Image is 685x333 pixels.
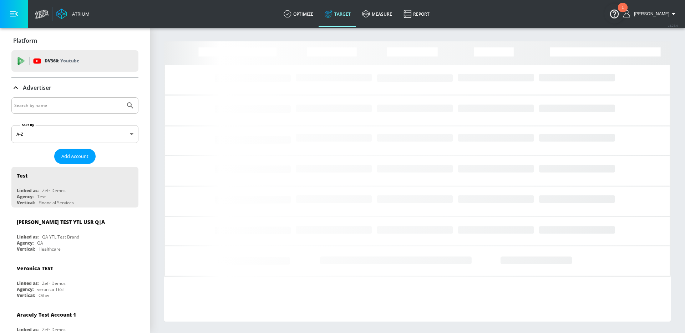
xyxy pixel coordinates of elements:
[42,188,66,194] div: Zefr Demos
[11,31,138,51] div: Platform
[39,292,50,298] div: Other
[14,101,122,110] input: Search by name
[604,4,624,24] button: Open Resource Center, 1 new notification
[39,200,74,206] div: Financial Services
[17,240,34,246] div: Agency:
[17,311,76,318] div: Aracely Test Account 1
[11,213,138,254] div: [PERSON_NAME] TEST YTL USR Q|ALinked as:QA YTL Test BrandAgency:QAVertical:Healthcare
[17,200,35,206] div: Vertical:
[23,84,51,92] p: Advertiser
[356,1,398,27] a: measure
[278,1,319,27] a: optimize
[623,10,678,18] button: [PERSON_NAME]
[56,9,90,19] a: Atrium
[11,260,138,300] div: Veronica TESTLinked as:Zefr DemosAgency:veronica TESTVertical:Other
[17,188,39,194] div: Linked as:
[11,50,138,72] div: DV360: Youtube
[17,280,39,286] div: Linked as:
[37,286,65,292] div: veronica TEST
[37,194,46,200] div: Test
[398,1,435,27] a: Report
[17,265,53,272] div: Veronica TEST
[17,292,35,298] div: Vertical:
[42,234,79,240] div: QA YTL Test Brand
[20,123,36,127] label: Sort By
[13,37,37,45] p: Platform
[621,7,624,17] div: 1
[11,167,138,208] div: TestLinked as:Zefr DemosAgency:TestVertical:Financial Services
[17,172,27,179] div: Test
[319,1,356,27] a: Target
[37,240,43,246] div: QA
[17,246,35,252] div: Vertical:
[631,11,669,16] span: login as: anthony.rios@zefr.com
[668,24,678,27] span: v 4.25.4
[69,11,90,17] div: Atrium
[17,327,39,333] div: Linked as:
[17,219,105,225] div: [PERSON_NAME] TEST YTL USR Q|A
[45,57,79,65] p: DV360:
[60,57,79,65] p: Youtube
[11,125,138,143] div: A-Z
[54,149,96,164] button: Add Account
[17,286,34,292] div: Agency:
[11,78,138,98] div: Advertiser
[61,152,88,160] span: Add Account
[39,246,61,252] div: Healthcare
[42,327,66,333] div: Zefr Demos
[42,280,66,286] div: Zefr Demos
[17,234,39,240] div: Linked as:
[17,194,34,200] div: Agency:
